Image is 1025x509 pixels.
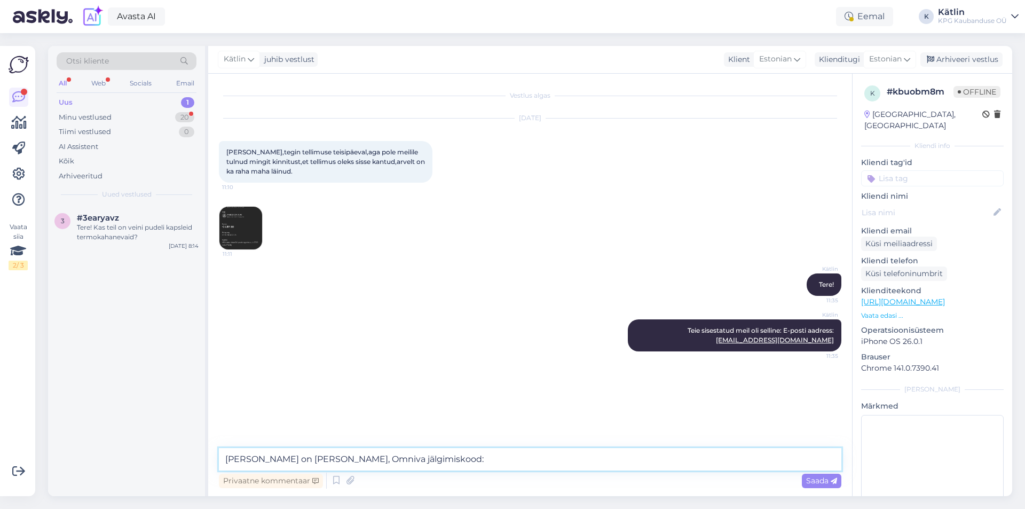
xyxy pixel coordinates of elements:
[81,5,104,28] img: explore-ai
[108,7,165,26] a: Avasta AI
[864,109,982,131] div: [GEOGRAPHIC_DATA], [GEOGRAPHIC_DATA]
[59,97,73,108] div: Uus
[219,474,323,488] div: Privaatne kommentaar
[226,148,427,175] span: [PERSON_NAME],tegin tellimuse teisipäeval,aga pole meilile tulnud mingit kinnitust,et tellimus ol...
[861,225,1004,237] p: Kliendi email
[59,171,102,182] div: Arhiveeritud
[724,54,750,65] div: Klient
[861,170,1004,186] input: Lisa tag
[861,311,1004,320] p: Vaata edasi ...
[920,52,1003,67] div: Arhiveeri vestlus
[77,223,199,242] div: Tere! Kas teil on veini pudeli kapsleid termokahanevaid?
[869,53,902,65] span: Estonian
[759,53,792,65] span: Estonian
[89,76,108,90] div: Web
[688,326,834,344] span: Teie sisestatud meil oli selline: E-posti aadress:
[219,113,841,123] div: [DATE]
[175,112,194,123] div: 20
[819,280,834,288] span: Tere!
[59,156,74,167] div: Kõik
[128,76,154,90] div: Socials
[861,385,1004,394] div: [PERSON_NAME]
[798,352,838,360] span: 11:35
[861,237,937,251] div: Küsi meiliaadressi
[938,8,1019,25] a: KätlinKPG Kaubanduse OÜ
[919,9,934,24] div: K
[179,127,194,137] div: 0
[861,351,1004,363] p: Brauser
[224,53,246,65] span: Kätlin
[219,448,841,471] textarea: [PERSON_NAME] on [PERSON_NAME], Omniva jälgimiskood:
[9,261,28,270] div: 2 / 3
[861,297,945,307] a: [URL][DOMAIN_NAME]
[815,54,860,65] div: Klienditugi
[861,255,1004,267] p: Kliendi telefon
[861,191,1004,202] p: Kliendi nimi
[887,85,953,98] div: # kbuobm8m
[59,127,111,137] div: Tiimi vestlused
[59,112,112,123] div: Minu vestlused
[223,250,263,258] span: 11:11
[219,207,262,249] img: Attachment
[798,296,838,304] span: 11:35
[222,183,262,191] span: 11:10
[181,97,194,108] div: 1
[861,325,1004,336] p: Operatsioonisüsteem
[806,476,837,485] span: Saada
[716,336,834,344] a: [EMAIL_ADDRESS][DOMAIN_NAME]
[102,190,152,199] span: Uued vestlused
[169,242,199,250] div: [DATE] 8:14
[861,285,1004,296] p: Klienditeekond
[798,265,838,273] span: Kätlin
[870,89,875,97] span: k
[861,141,1004,151] div: Kliendi info
[861,401,1004,412] p: Märkmed
[861,336,1004,347] p: iPhone OS 26.0.1
[59,142,98,152] div: AI Assistent
[219,91,841,100] div: Vestlus algas
[9,222,28,270] div: Vaata siia
[953,86,1000,98] span: Offline
[938,17,1007,25] div: KPG Kaubanduse OÜ
[66,56,109,67] span: Otsi kliente
[57,76,69,90] div: All
[861,363,1004,374] p: Chrome 141.0.7390.41
[61,217,65,225] span: 3
[77,213,119,223] span: #3earyavz
[938,8,1007,17] div: Kätlin
[174,76,196,90] div: Email
[862,207,991,218] input: Lisa nimi
[861,157,1004,168] p: Kliendi tag'id
[798,311,838,319] span: Kätlin
[836,7,893,26] div: Eemal
[260,54,314,65] div: juhib vestlust
[9,54,29,75] img: Askly Logo
[861,267,947,281] div: Küsi telefoninumbrit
